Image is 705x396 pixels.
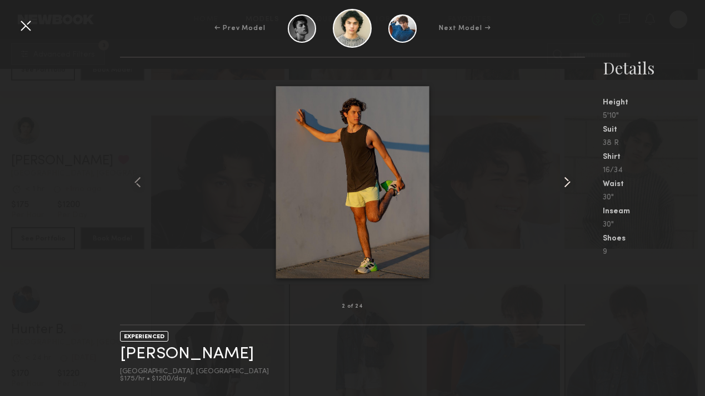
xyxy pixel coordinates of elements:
[603,208,705,215] div: Inseam
[603,139,705,147] div: 38 R
[603,153,705,161] div: Shirt
[603,181,705,188] div: Waist
[603,194,705,202] div: 30"
[603,57,705,79] div: Details
[603,126,705,134] div: Suit
[603,99,705,107] div: Height
[120,345,254,363] a: [PERSON_NAME]
[120,368,269,375] div: [GEOGRAPHIC_DATA], [GEOGRAPHIC_DATA]
[603,221,705,229] div: 30"
[603,235,705,243] div: Shoes
[120,331,168,342] div: EXPERIENCED
[603,167,705,174] div: 16/34
[342,304,363,309] div: 2 of 24
[603,248,705,256] div: 9
[214,23,266,33] div: ← Prev Model
[439,23,491,33] div: Next Model →
[603,112,705,120] div: 5'10"
[120,375,269,383] div: $175/hr • $1200/day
